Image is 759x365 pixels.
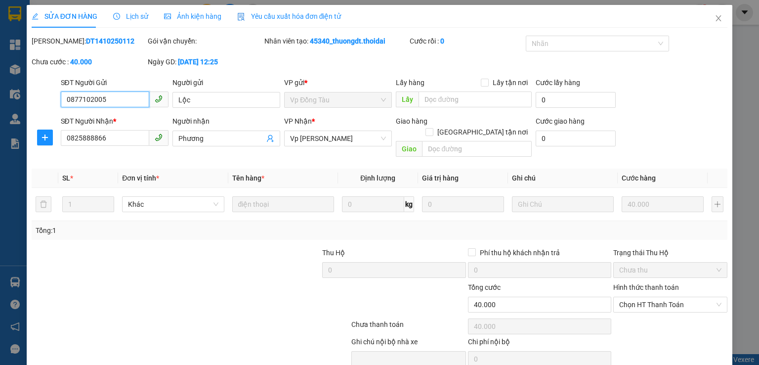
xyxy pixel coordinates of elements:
[237,12,341,20] span: Yêu cầu xuất hóa đơn điện tử
[422,141,532,157] input: Dọc đường
[468,283,501,291] span: Tổng cước
[232,196,334,212] input: VD: Bàn, Ghế
[155,95,163,103] span: phone
[536,92,616,108] input: Cước lấy hàng
[396,91,419,107] span: Lấy
[32,36,146,46] div: [PERSON_NAME]:
[619,297,721,312] span: Chọn HT Thanh Toán
[178,58,218,66] b: [DATE] 12:25
[32,12,97,20] span: SỬA ĐƠN HÀNG
[36,225,294,236] div: Tổng: 1
[310,37,385,45] b: 45340_thuongdt.thoidai
[715,14,722,22] span: close
[172,77,280,88] div: Người gửi
[266,135,274,142] span: user-add
[148,36,262,46] div: Gói vận chuyển:
[37,130,53,145] button: plus
[113,12,148,20] span: Lịch sử
[476,247,564,258] span: Phí thu hộ khách nhận trả
[264,36,408,46] div: Nhân viên tạo:
[38,134,52,141] span: plus
[396,141,422,157] span: Giao
[86,37,134,45] b: DT1410250112
[284,117,312,125] span: VP Nhận
[433,127,532,137] span: [GEOGRAPHIC_DATA] tận nơi
[396,79,424,87] span: Lấy hàng
[468,336,611,351] div: Chi phí nội bộ
[62,174,70,182] span: SL
[622,196,704,212] input: 0
[164,12,221,20] span: Ảnh kiện hàng
[512,196,614,212] input: Ghi Chú
[155,134,163,141] span: phone
[164,13,171,20] span: picture
[622,174,656,182] span: Cước hàng
[396,117,427,125] span: Giao hàng
[70,58,92,66] b: 40.000
[410,36,524,46] div: Cước rồi :
[619,263,721,277] span: Chưa thu
[122,174,159,182] span: Đơn vị tính
[61,116,169,127] div: SĐT Người Nhận
[113,13,120,20] span: clock-circle
[422,196,504,212] input: 0
[61,77,169,88] div: SĐT Người Gửi
[422,174,459,182] span: Giá trị hàng
[322,249,345,257] span: Thu Hộ
[360,174,395,182] span: Định lượng
[508,169,618,188] th: Ghi chú
[148,56,262,67] div: Ngày GD:
[440,37,444,45] b: 0
[419,91,532,107] input: Dọc đường
[613,247,727,258] div: Trạng thái Thu Hộ
[536,117,585,125] label: Cước giao hàng
[32,13,39,20] span: edit
[284,77,392,88] div: VP gửi
[712,196,723,212] button: plus
[536,131,616,146] input: Cước giao hàng
[232,174,264,182] span: Tên hàng
[36,196,51,212] button: delete
[613,283,679,291] label: Hình thức thanh toán
[351,336,465,351] div: Ghi chú nội bộ nhà xe
[536,79,580,87] label: Cước lấy hàng
[489,77,532,88] span: Lấy tận nơi
[172,116,280,127] div: Người nhận
[350,319,466,336] div: Chưa thanh toán
[290,131,386,146] span: Vp Lê Hoàn
[128,197,218,212] span: Khác
[237,13,245,21] img: icon
[32,56,146,67] div: Chưa cước :
[290,92,386,107] span: Vp Đồng Tàu
[404,196,414,212] span: kg
[705,5,732,33] button: Close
